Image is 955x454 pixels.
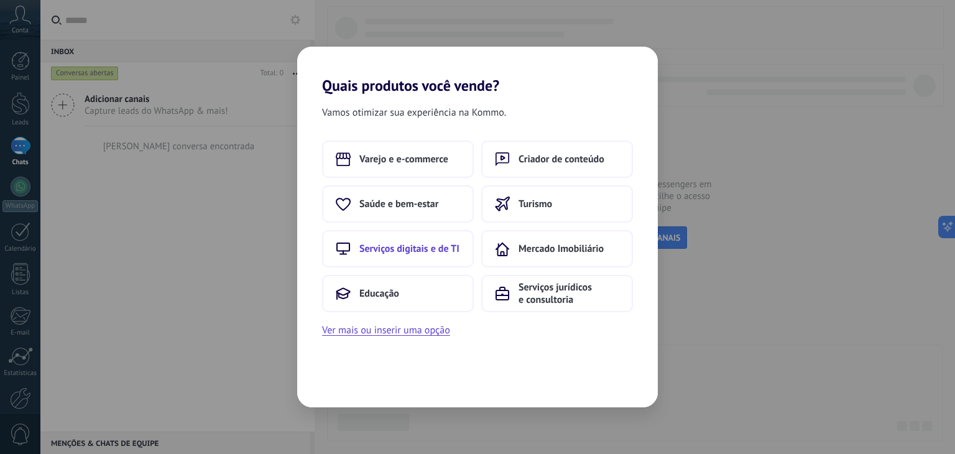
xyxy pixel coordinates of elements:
button: Ver mais ou inserir uma opção [322,322,450,338]
button: Saúde e bem-estar [322,185,474,223]
button: Serviços jurídicos e consultoria [481,275,633,312]
span: Vamos otimizar sua experiência na Kommo. [322,104,506,121]
span: Turismo [519,198,552,210]
h2: Quais produtos você vende? [297,47,658,95]
button: Educação [322,275,474,312]
span: Educação [359,287,399,300]
button: Turismo [481,185,633,223]
span: Serviços digitais e de TI [359,243,459,255]
span: Varejo e e-commerce [359,153,448,165]
span: Saúde e bem-estar [359,198,438,210]
button: Serviços digitais e de TI [322,230,474,267]
span: Criador de conteúdo [519,153,604,165]
button: Mercado Imobiliário [481,230,633,267]
button: Criador de conteúdo [481,141,633,178]
span: Serviços jurídicos e consultoria [519,281,619,306]
span: Mercado Imobiliário [519,243,604,255]
button: Varejo e e-commerce [322,141,474,178]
